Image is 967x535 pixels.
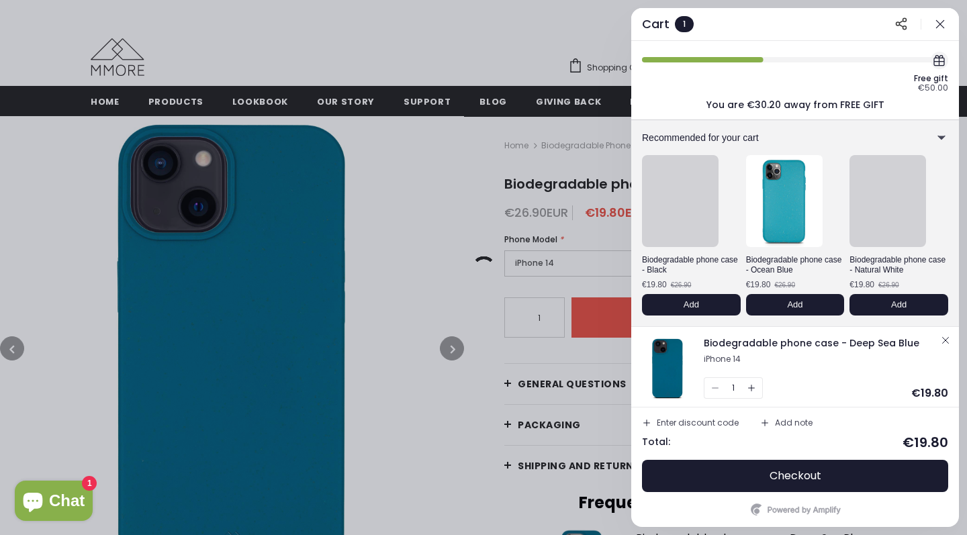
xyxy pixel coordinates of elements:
[849,294,948,315] button: Add
[642,254,741,277] div: Biodegradable phone case - Black
[746,254,845,277] div: Biodegradable phone case - Ocean Blue
[642,460,948,492] button: Checkout
[631,120,959,155] div: Recommended for your cart
[770,469,821,483] span: Checkout
[704,354,937,364] div: iPhone 14
[642,133,889,142] div: Recommended for your cart
[704,336,937,350] div: Biodegradable phone case - Deep Sea Blue
[746,281,771,289] div: €19.80
[657,419,739,427] div: Enter discount code
[642,281,667,289] div: €19.80
[775,419,813,427] div: Add note
[849,281,874,289] div: €19.80
[878,282,899,289] div: €26.90
[671,282,692,289] div: €26.90
[642,18,670,30] div: Cart
[774,282,795,289] div: €26.90
[849,255,946,275] span: Biodegradable phone case - Natural White
[918,84,948,92] div: €50.00
[637,413,744,433] button: Enter discount code
[11,481,97,524] inbox-online-store-chat: Shopify online store chat
[642,255,738,275] span: Biodegradable phone case - Black
[903,436,948,449] div: €19.80
[787,299,802,310] span: Add
[746,255,842,275] span: Biodegradable phone case - Ocean Blue
[704,336,919,350] span: Biodegradable phone case - Deep Sea Blue
[732,378,735,398] div: 1
[755,413,818,433] button: Add note
[911,388,948,399] div: €19.80
[746,294,845,315] button: Add
[642,436,670,448] div: Total:
[891,299,907,310] span: Add
[642,294,741,315] button: Add
[914,75,948,83] div: Free gift
[849,254,948,277] div: Biodegradable phone case - Natural White
[675,16,694,32] div: 1
[706,100,884,109] div: You are €30.20 away from FREE GIFT
[684,299,699,310] span: Add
